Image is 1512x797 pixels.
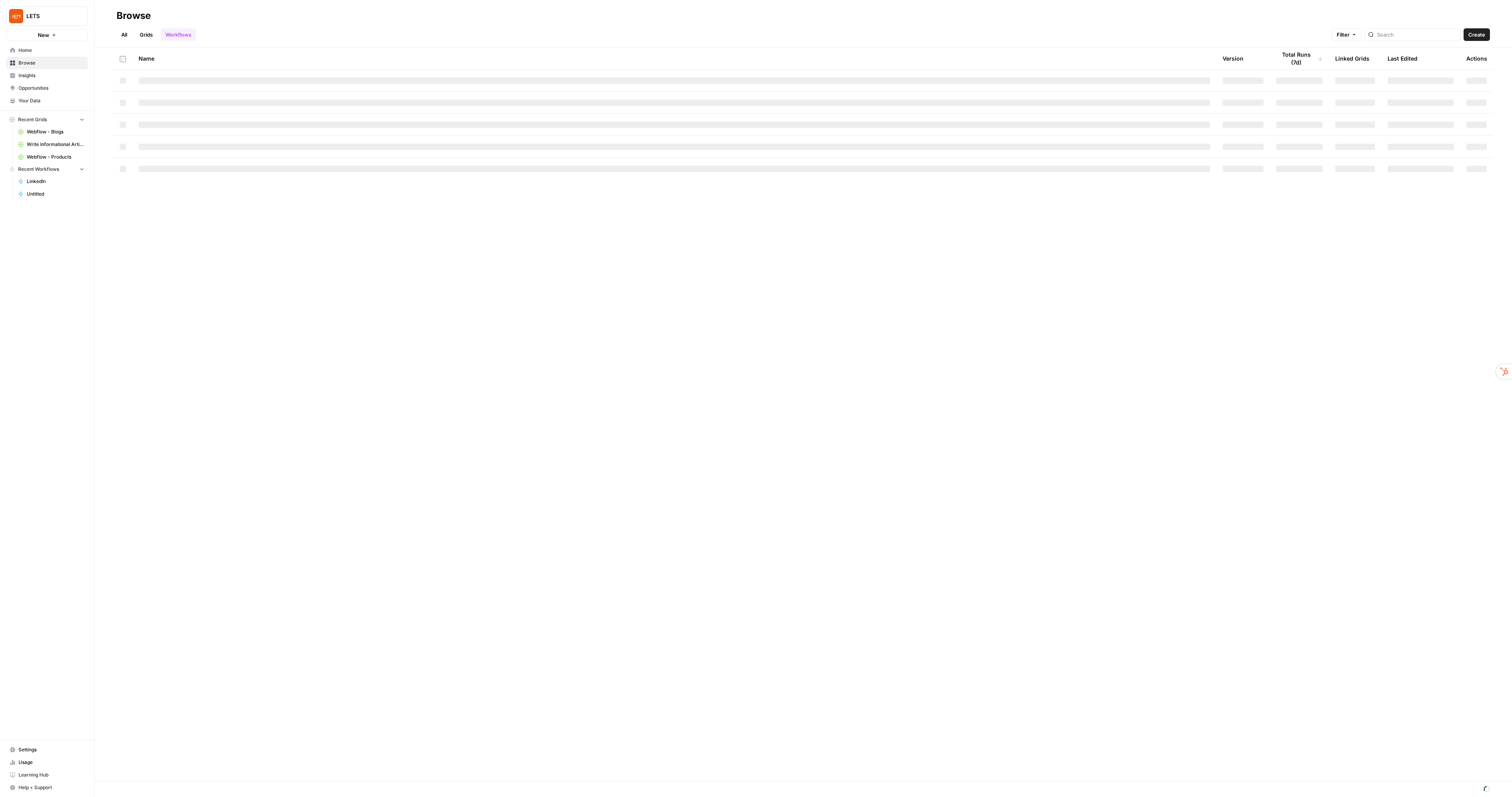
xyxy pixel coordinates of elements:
span: LinkedIn [27,178,84,185]
button: Workspace: LETS [6,6,88,26]
span: Browse [19,59,84,67]
button: Help + Support [6,781,88,794]
span: Learning Hub [19,771,84,779]
a: Your Data [6,94,88,107]
span: Home [19,47,84,54]
span: Recent Workflows [18,166,59,173]
a: LinkedIn [15,175,88,188]
span: Write Informational Article [27,141,84,148]
span: Webflow - Blogs [27,128,84,135]
a: Insights [6,69,88,82]
a: Grids [135,28,157,41]
a: Workflows [161,28,196,41]
div: Actions [1466,48,1487,69]
span: New [38,31,49,39]
button: Recent Grids [6,114,88,126]
a: Learning Hub [6,769,88,781]
a: Webflow - Blogs [15,126,88,138]
button: Create [1464,28,1490,41]
button: Filter [1332,28,1362,41]
span: Insights [19,72,84,79]
span: Usage [19,759,84,766]
a: Opportunities [6,82,88,94]
input: Search [1377,31,1457,39]
a: Usage [6,756,88,769]
div: Linked Grids [1335,48,1369,69]
div: Version [1223,48,1243,69]
span: Help + Support [19,784,84,791]
div: Last Edited [1388,48,1417,69]
button: New [6,29,88,41]
a: Settings [6,743,88,756]
a: Browse [6,57,88,69]
div: Browse [117,9,151,22]
div: Total Runs (7d) [1276,48,1323,69]
a: Home [6,44,88,57]
span: Your Data [19,97,84,104]
span: Filter [1337,31,1349,39]
a: Write Informational Article [15,138,88,151]
img: LETS Logo [9,9,23,23]
span: Untitled [27,190,84,198]
span: Webflow - Products [27,153,84,161]
button: Recent Workflows [6,163,88,175]
a: Untitled [15,188,88,200]
div: Name [139,48,1210,69]
a: All [117,28,132,41]
span: LETS [26,12,74,20]
span: Opportunities [19,85,84,92]
a: Webflow - Products [15,151,88,163]
span: Recent Grids [18,116,47,123]
span: Create [1468,31,1485,39]
span: Settings [19,746,84,753]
